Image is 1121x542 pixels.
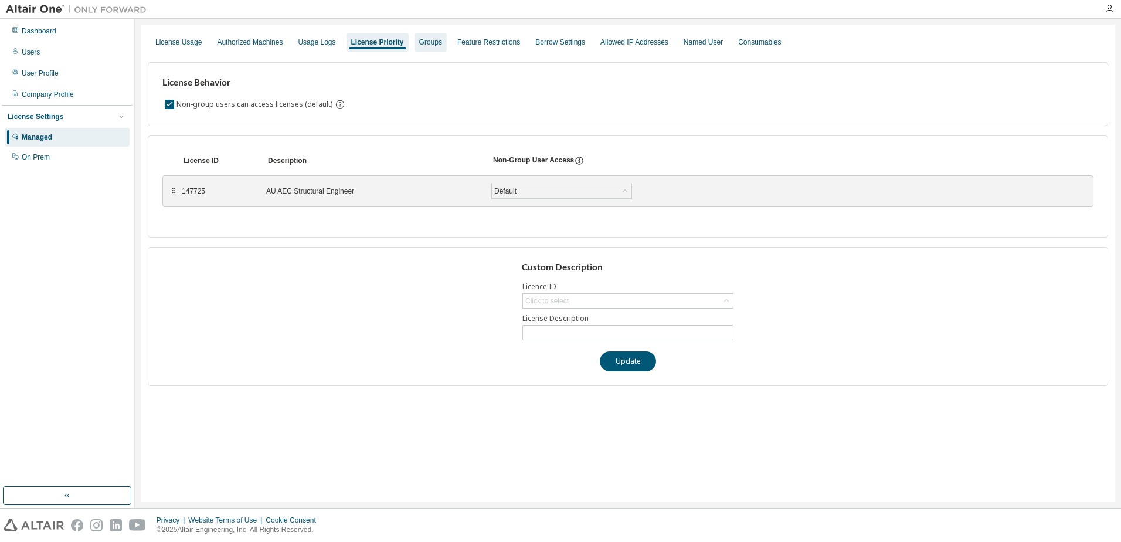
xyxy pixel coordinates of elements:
[6,4,152,15] img: Altair One
[162,77,344,89] h3: License Behavior
[535,38,585,47] div: Borrow Settings
[182,187,252,196] div: 147725
[492,184,631,198] div: Default
[22,48,40,57] div: Users
[600,351,656,371] button: Update
[157,516,188,525] div: Privacy
[22,69,59,78] div: User Profile
[188,516,266,525] div: Website Terms of Use
[22,26,56,36] div: Dashboard
[8,112,63,121] div: License Settings
[22,153,50,162] div: On Prem
[600,38,668,47] div: Allowed IP Addresses
[335,99,345,110] svg: By default any user not assigned to any group can access any license. Turn this setting off to di...
[90,519,103,531] img: instagram.svg
[184,156,254,165] div: License ID
[176,97,335,111] label: Non-group users can access licenses (default)
[217,38,283,47] div: Authorized Machines
[22,90,74,99] div: Company Profile
[684,38,723,47] div: Named User
[155,38,202,47] div: License Usage
[419,38,442,47] div: Groups
[266,187,477,196] div: AU AEC Structural Engineer
[71,519,83,531] img: facebook.svg
[22,133,52,142] div: Managed
[351,38,404,47] div: License Priority
[4,519,64,531] img: altair_logo.svg
[129,519,146,531] img: youtube.svg
[492,185,518,198] div: Default
[110,519,122,531] img: linkedin.svg
[298,38,335,47] div: Usage Logs
[738,38,781,47] div: Consumables
[522,314,733,323] label: License Description
[525,296,569,306] div: Click to select
[493,155,574,166] div: Non-Group User Access
[266,516,322,525] div: Cookie Consent
[522,282,733,292] label: Licence ID
[170,187,177,196] div: ⠿
[268,156,479,165] div: Description
[522,262,735,273] h3: Custom Description
[523,294,733,308] div: Click to select
[457,38,520,47] div: Feature Restrictions
[157,525,323,535] p: © 2025 Altair Engineering, Inc. All Rights Reserved.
